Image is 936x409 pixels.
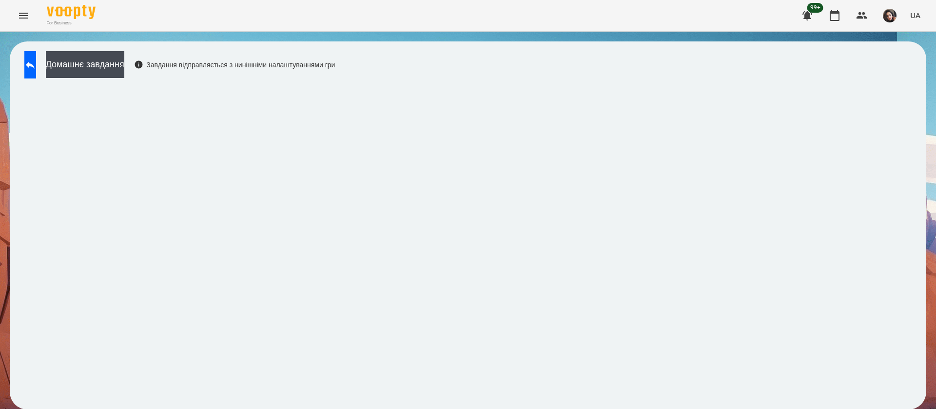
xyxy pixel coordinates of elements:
[883,9,897,22] img: 415cf204168fa55e927162f296ff3726.jpg
[134,60,335,70] div: Завдання відправляється з нинішніми налаштуваннями гри
[807,3,823,13] span: 99+
[910,10,920,20] span: UA
[47,5,96,19] img: Voopty Logo
[46,51,124,78] button: Домашнє завдання
[12,4,35,27] button: Menu
[47,20,96,26] span: For Business
[906,6,924,24] button: UA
